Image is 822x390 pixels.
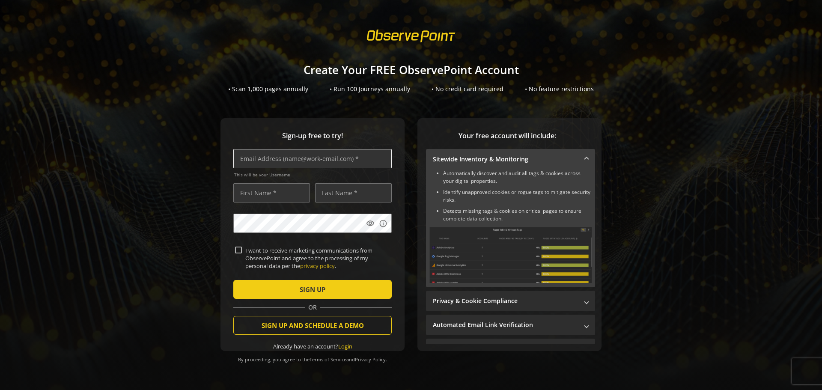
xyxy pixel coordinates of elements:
[355,356,386,363] a: Privacy Policy
[426,315,595,335] mat-expansion-panel-header: Automated Email Link Verification
[443,207,592,223] li: Detects missing tags & cookies on critical pages to ensure complete data collection.
[233,342,392,351] div: Already have an account?
[433,321,578,329] mat-panel-title: Automated Email Link Verification
[426,339,595,359] mat-expansion-panel-header: Performance Monitoring with Web Vitals
[233,280,392,299] button: SIGN UP
[300,282,325,297] span: SIGN UP
[429,227,592,283] img: Sitewide Inventory & Monitoring
[426,149,595,170] mat-expansion-panel-header: Sitewide Inventory & Monitoring
[433,297,578,305] mat-panel-title: Privacy & Cookie Compliance
[233,351,392,363] div: By proceeding, you agree to the and .
[443,188,592,204] li: Identify unapproved cookies or rogue tags to mitigate security risks.
[300,262,335,270] a: privacy policy
[233,149,392,168] input: Email Address (name@work-email.com) *
[426,170,595,287] div: Sitewide Inventory & Monitoring
[262,318,364,333] span: SIGN UP AND SCHEDULE A DEMO
[305,303,320,312] span: OR
[443,170,592,185] li: Automatically discover and audit all tags & cookies across your digital properties.
[426,291,595,311] mat-expansion-panel-header: Privacy & Cookie Compliance
[242,247,390,270] label: I want to receive marketing communications from ObservePoint and agree to the processing of my pe...
[525,85,594,93] div: • No feature restrictions
[310,356,346,363] a: Terms of Service
[433,155,578,164] mat-panel-title: Sitewide Inventory & Monitoring
[338,342,352,350] a: Login
[228,85,308,93] div: • Scan 1,000 pages annually
[233,316,392,335] button: SIGN UP AND SCHEDULE A DEMO
[432,85,503,93] div: • No credit card required
[379,219,387,228] mat-icon: info
[426,131,589,141] span: Your free account will include:
[234,172,392,178] span: This will be your Username
[330,85,410,93] div: • Run 100 Journeys annually
[315,183,392,202] input: Last Name *
[233,183,310,202] input: First Name *
[233,131,392,141] span: Sign-up free to try!
[366,219,375,228] mat-icon: visibility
